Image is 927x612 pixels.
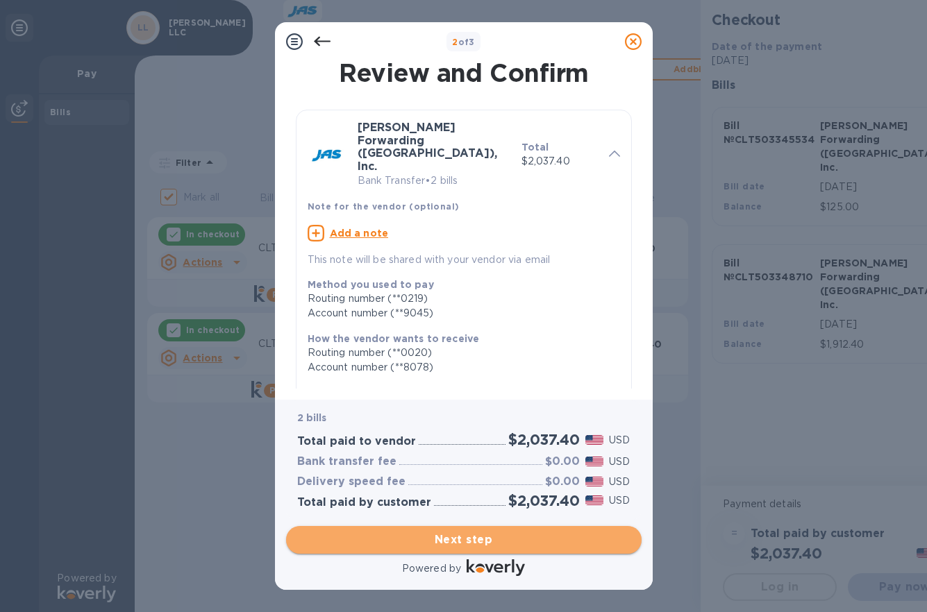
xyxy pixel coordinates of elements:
[308,253,620,267] p: This note will be shared with your vendor via email
[521,154,598,169] p: $2,037.40
[585,435,604,445] img: USD
[452,37,458,47] span: 2
[297,455,396,468] h3: Bank transfer fee
[308,201,460,212] b: Note for the vendor (optional)
[609,433,630,448] p: USD
[297,475,406,488] h3: Delivery speed fee
[308,360,609,375] div: Account number (**8078)
[308,333,480,344] b: How the vendor wants to receive
[308,387,382,398] b: Payment date
[508,492,579,509] h2: $2,037.40
[358,173,510,188] p: Bank Transfer • 2 bills
[297,412,327,423] b: 2 bills
[308,279,434,290] b: Method you used to pay
[297,532,630,548] span: Next step
[286,526,642,554] button: Next step
[585,495,604,505] img: USD
[452,37,475,47] b: of 3
[521,142,549,153] b: Total
[402,561,461,576] p: Powered by
[297,496,431,509] h3: Total paid by customer
[330,228,389,239] u: Add a note
[293,58,635,87] h1: Review and Confirm
[585,457,604,466] img: USD
[467,559,525,576] img: Logo
[358,121,497,173] b: [PERSON_NAME] Forwarding ([GEOGRAPHIC_DATA]), Inc.
[609,493,630,508] p: USD
[308,291,609,306] div: Routing number (**0219)
[545,455,580,468] h3: $0.00
[308,346,609,360] div: Routing number (**0020)
[297,435,416,448] h3: Total paid to vendor
[308,121,620,267] div: [PERSON_NAME] Forwarding ([GEOGRAPHIC_DATA]), Inc.Bank Transfer•2 billsTotal$2,037.40Note for the...
[308,306,609,321] div: Account number (**9045)
[585,477,604,486] img: USD
[545,475,580,488] h3: $0.00
[609,475,630,489] p: USD
[609,454,630,469] p: USD
[508,431,579,448] h2: $2,037.40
